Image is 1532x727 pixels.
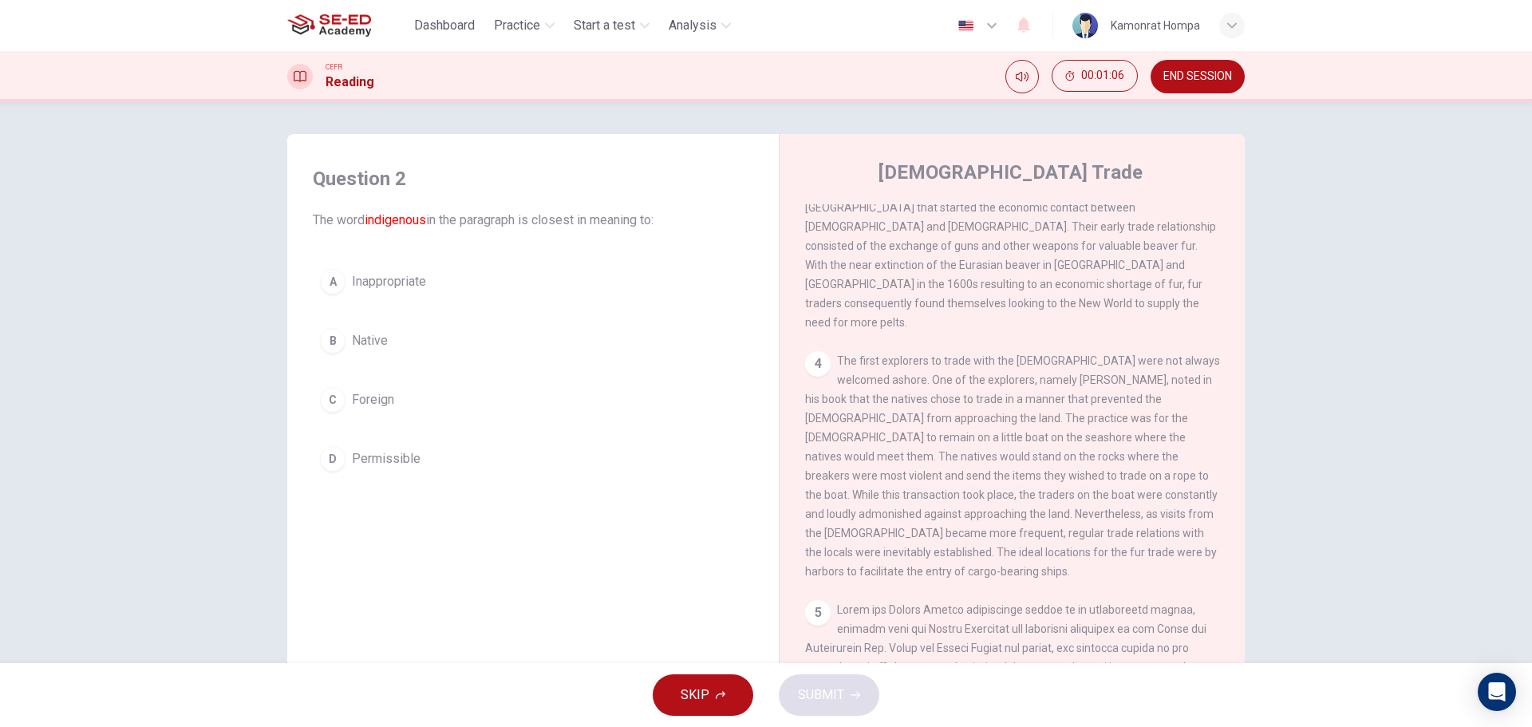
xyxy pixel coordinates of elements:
[669,16,717,35] span: Analysis
[352,390,394,409] span: Foreign
[313,321,753,361] button: BNative
[326,73,374,92] h1: Reading
[805,124,1220,329] span: Prior to the establishment of European settlements, [DEMOGRAPHIC_DATA] fishermen regularly ventur...
[1072,13,1098,38] img: Profile picture
[1081,69,1124,82] span: 00:01:06
[287,10,371,41] img: SE-ED Academy logo
[313,380,753,420] button: CForeign
[681,684,709,706] span: SKIP
[352,449,421,468] span: Permissible
[1052,60,1138,92] button: 00:01:06
[1478,673,1516,711] div: Open Intercom Messenger
[1052,60,1138,93] div: Hide
[320,269,345,294] div: A
[320,446,345,472] div: D
[414,16,475,35] span: Dashboard
[352,272,426,291] span: Inappropriate
[1151,60,1245,93] button: END SESSION
[408,11,481,40] button: Dashboard
[352,331,388,350] span: Native
[494,16,540,35] span: Practice
[805,351,831,377] div: 4
[567,11,656,40] button: Start a test
[879,160,1143,185] h4: [DEMOGRAPHIC_DATA] Trade
[365,212,426,227] font: indigenous
[956,20,976,32] img: en
[662,11,737,40] button: Analysis
[805,354,1220,578] span: The first explorers to trade with the [DEMOGRAPHIC_DATA] were not always welcomed ashore. One of ...
[326,61,342,73] span: CEFR
[805,600,831,626] div: 5
[313,166,753,192] h4: Question 2
[313,439,753,479] button: DPermissible
[653,674,753,716] button: SKIP
[1005,60,1039,93] div: Mute
[1163,70,1232,83] span: END SESSION
[574,16,635,35] span: Start a test
[313,262,753,302] button: AInappropriate
[287,10,408,41] a: SE-ED Academy logo
[320,387,345,413] div: C
[320,328,345,354] div: B
[1111,16,1200,35] div: Kamonrat Hompa
[313,211,753,230] span: The word in the paragraph is closest in meaning to:
[488,11,561,40] button: Practice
